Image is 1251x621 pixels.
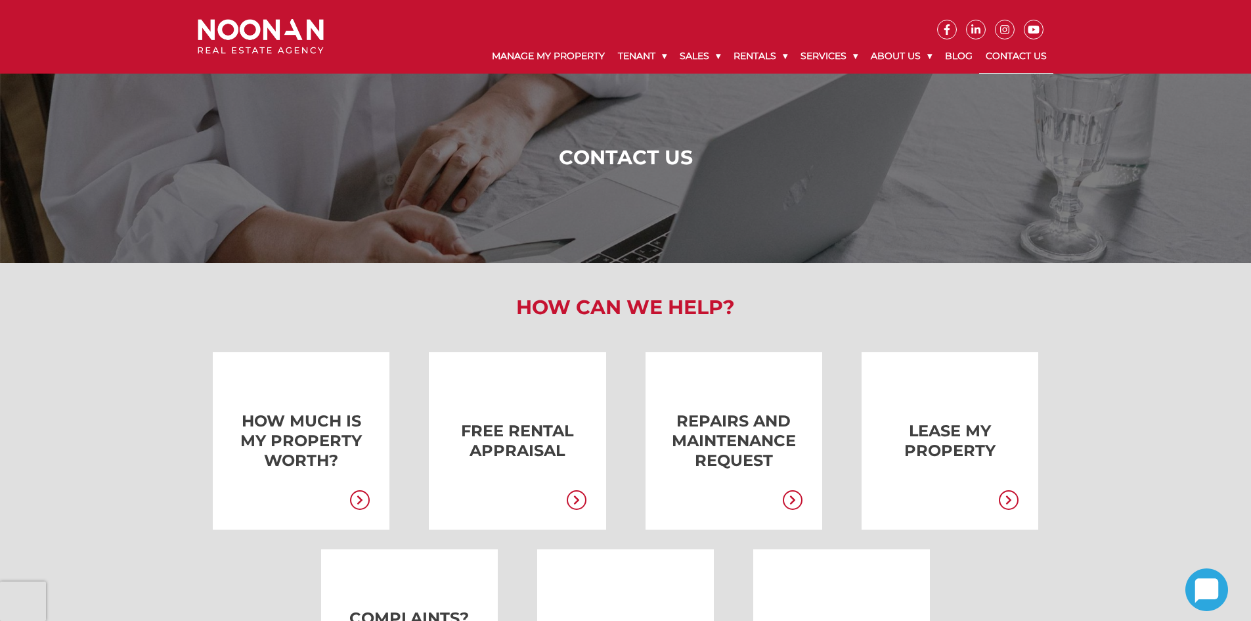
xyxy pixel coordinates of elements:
a: About Us [864,39,938,73]
h2: How Can We Help? [188,296,1063,319]
h1: Contact Us [201,146,1050,170]
a: Tenant [611,39,673,73]
a: Services [794,39,864,73]
img: Noonan Real Estate Agency [198,19,324,54]
a: Contact Us [979,39,1053,74]
a: Blog [938,39,979,73]
a: Rentals [727,39,794,73]
a: Manage My Property [485,39,611,73]
a: Sales [673,39,727,73]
